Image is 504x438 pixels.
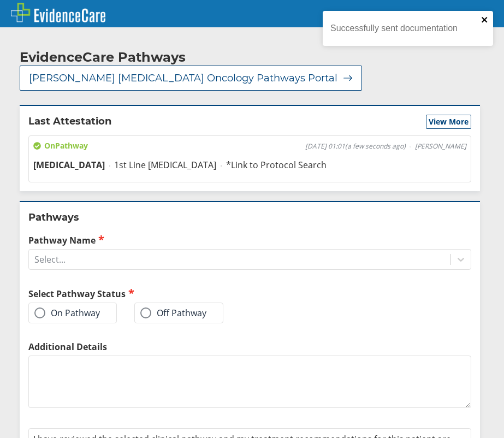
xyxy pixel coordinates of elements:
h2: Last Attestation [28,115,111,129]
span: On Pathway [33,140,88,151]
span: *Link to Protocol Search [226,159,327,171]
label: Pathway Name [28,234,471,246]
div: Successfully sent documentation [330,23,478,33]
div: Select... [34,253,66,265]
button: View More [426,115,471,129]
span: 1st Line [MEDICAL_DATA] [114,159,216,171]
button: close [481,15,489,26]
label: On Pathway [34,307,100,318]
span: View More [429,116,469,127]
label: Off Pathway [140,307,206,318]
button: [PERSON_NAME] [MEDICAL_DATA] Oncology Pathways Portal [20,66,362,91]
span: [MEDICAL_DATA] [33,159,105,171]
h2: Pathways [28,211,471,224]
span: [PERSON_NAME] [MEDICAL_DATA] Oncology Pathways Portal [29,72,337,85]
img: EvidenceCare [11,3,105,22]
span: [PERSON_NAME] [415,142,466,151]
label: Additional Details [28,341,471,353]
span: [DATE] 01:01 ( a few seconds ago ) [305,142,406,151]
h2: Select Pathway Status [28,287,246,300]
h2: EvidenceCare Pathways [20,49,186,66]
